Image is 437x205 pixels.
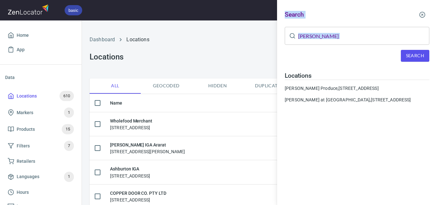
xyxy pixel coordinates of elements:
[406,52,424,60] span: Search
[285,72,429,80] h4: Locations
[298,27,429,45] input: Search for locations, markers or anything you want
[285,97,429,103] div: [PERSON_NAME] at [GEOGRAPHIC_DATA], [STREET_ADDRESS]
[285,11,304,19] h4: Search
[285,85,429,91] div: [PERSON_NAME] Produce, [STREET_ADDRESS]
[401,50,429,62] button: Search
[285,97,429,103] a: [PERSON_NAME] at [GEOGRAPHIC_DATA],[STREET_ADDRESS]
[285,85,429,91] a: [PERSON_NAME] Produce,[STREET_ADDRESS]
